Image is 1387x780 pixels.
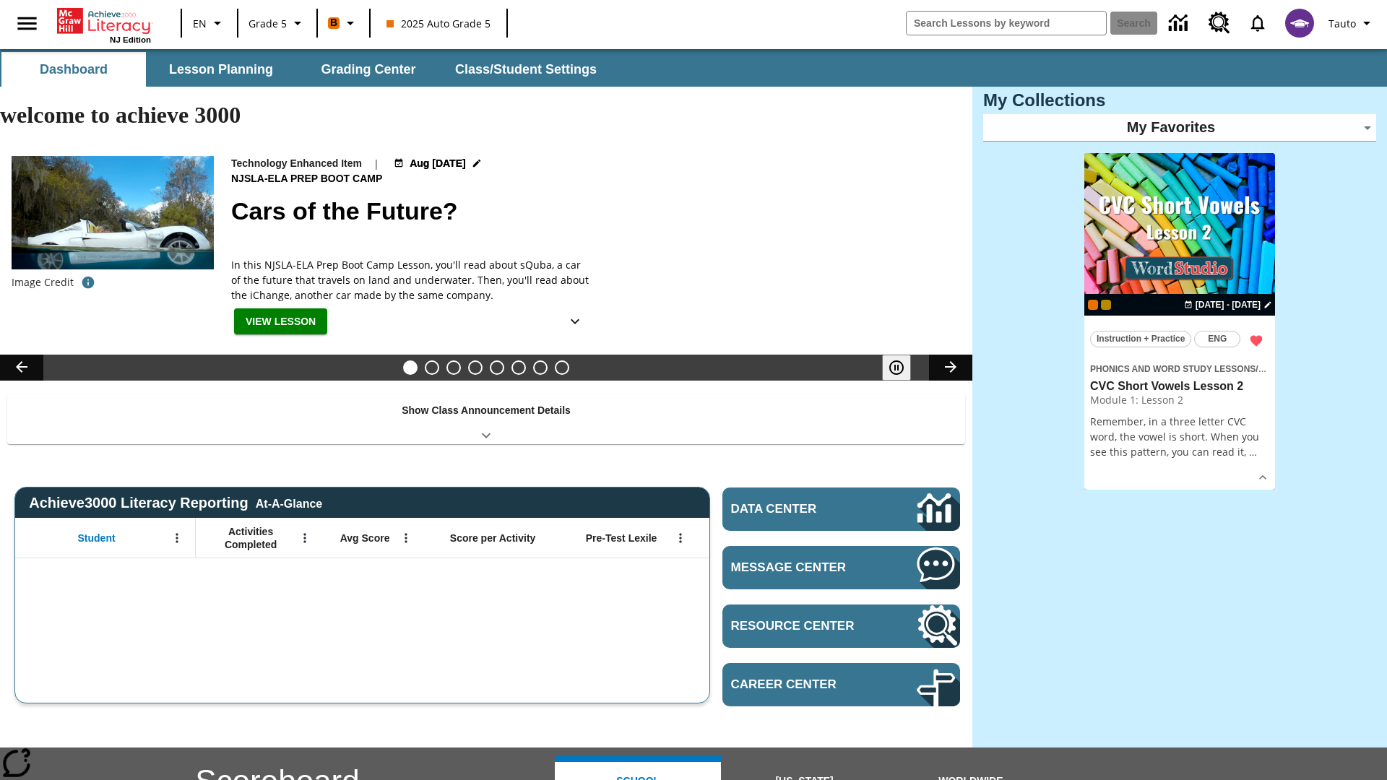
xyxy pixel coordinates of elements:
div: Pause [882,355,925,381]
span: CVC Short Vowels [1258,364,1334,374]
div: Show Class Announcement Details [7,394,965,444]
span: Pre-Test Lexile [586,532,657,545]
a: Resource Center, Will open in new tab [1200,4,1239,43]
button: Profile/Settings [1323,10,1381,36]
a: Data Center [1160,4,1200,43]
span: Phonics and Word Study Lessons [1090,364,1256,374]
div: My Favorites [983,114,1376,142]
a: Notifications [1239,4,1276,42]
span: Resource Center [731,619,873,633]
button: ENG [1194,331,1240,347]
span: Grade 5 [249,16,287,31]
p: Show Class Announcement Details [402,403,571,418]
a: Home [57,6,151,35]
img: avatar image [1285,9,1314,38]
span: 2025 Auto Grade 5 [386,16,491,31]
button: Slide 8 Sleepless in the Animal Kingdom [555,360,569,375]
span: | [373,156,379,171]
a: Message Center [722,546,960,589]
input: search field [907,12,1106,35]
button: Language: EN, Select a language [186,10,233,36]
button: Grade: Grade 5, Select a grade [243,10,312,36]
button: Pause [882,355,911,381]
h3: CVC Short Vowels Lesson 2 [1090,379,1269,394]
span: NJ Edition [110,35,151,44]
button: Open Menu [294,527,316,549]
span: / [1256,361,1266,375]
button: Lesson carousel, Next [929,355,972,381]
button: Show Details [1252,467,1274,488]
h3: My Collections [983,90,1376,110]
span: Topic: Phonics and Word Study Lessons/CVC Short Vowels [1090,360,1269,376]
button: Remove from Favorites [1243,328,1269,354]
div: lesson details [1084,153,1275,490]
button: Open Menu [670,527,691,549]
button: Photo credit: AP [74,269,103,295]
button: Slide 7 Making a Difference for the Planet [533,360,548,375]
button: Aug 18 - Aug 01 Choose Dates [391,156,485,171]
button: Grading Center [296,52,441,87]
span: [DATE] - [DATE] [1196,298,1261,311]
span: Activities Completed [203,525,298,551]
span: Achieve3000 Literacy Reporting [29,495,322,511]
button: Open Menu [166,527,188,549]
p: Remember, in a three letter CVC word, the vowel is short. When you see this pattern, you can read... [1090,414,1269,459]
div: Current Class [1088,300,1098,310]
button: Slide 3 What's the Big Idea? [446,360,461,375]
button: Aug 20 - Aug 20 Choose Dates [1181,298,1275,311]
span: … [1249,445,1257,459]
button: Select a new avatar [1276,4,1323,42]
p: Technology Enhanced Item [231,156,362,171]
button: Open Menu [395,527,417,549]
span: Aug [DATE] [410,156,466,171]
button: Slide 5 Pre-release lesson [490,360,504,375]
button: Slide 4 One Idea, Lots of Hard Work [468,360,483,375]
span: Instruction + Practice [1097,331,1185,347]
span: EN [193,16,207,31]
button: Show Details [561,308,589,335]
button: View Lesson [234,308,327,335]
a: Career Center [722,663,960,706]
span: Career Center [731,677,873,692]
button: Boost Class color is orange. Change class color [322,10,365,36]
button: Slide 2 Taking Movies to the X-Dimension [425,360,439,375]
div: At-A-Glance [256,495,322,511]
button: Slide 6 Career Lesson [511,360,526,375]
span: ENG [1208,331,1227,347]
img: High-tech automobile treading water. [12,156,214,292]
span: Avg Score [340,532,390,545]
a: Data Center [722,487,960,531]
span: Message Center [731,560,873,575]
h2: Cars of the Future? [231,193,955,230]
button: Open side menu [6,2,48,45]
button: Dashboard [1,52,146,87]
div: Home [57,5,151,44]
div: In this NJSLA-ELA Prep Boot Camp Lesson, you'll read about sQuba, a car of the future that travel... [231,257,592,303]
button: Slide 1 Cars of the Future? [403,360,418,375]
button: Instruction + Practice [1090,331,1191,347]
span: Data Center [731,502,868,516]
p: Image Credit [12,275,74,290]
span: Score per Activity [450,532,536,545]
span: Tauto [1328,16,1356,31]
span: NJSLA-ELA Prep Boot Camp [231,171,385,187]
span: B [330,14,337,32]
div: New 2025 class [1101,300,1111,310]
a: Resource Center, Will open in new tab [722,604,960,648]
button: Class/Student Settings [444,52,608,87]
button: Lesson Planning [149,52,293,87]
span: Student [78,532,116,545]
